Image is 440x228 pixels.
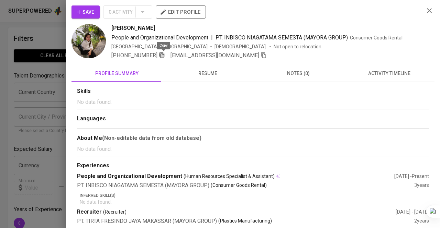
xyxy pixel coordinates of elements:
div: [GEOGRAPHIC_DATA], [GEOGRAPHIC_DATA] [111,43,208,50]
div: About Me [77,134,429,142]
span: resume [166,69,249,78]
span: activity timeline [348,69,430,78]
button: Save [71,5,100,19]
span: Consumer Goods Rental [350,35,403,40]
p: No data found. [77,98,429,106]
span: (Recruiter) [103,208,126,215]
div: PT. TIRTA FRESINDO JAYA MAKASSAR (MAYORA GROUP) [77,217,414,225]
p: Inferred Skill(s) [80,192,429,199]
button: edit profile [156,5,206,19]
div: People and Organizational Development [77,172,394,180]
p: No data found. [77,145,429,153]
span: (Human Resources Specialist & Assistant) [184,173,275,180]
div: 3 years [414,182,429,190]
div: 2 years [414,217,429,225]
div: Skills [77,87,429,95]
div: [DATE] - [DATE] [396,208,429,215]
p: No data found. [80,199,429,205]
p: (Consumer Goods Rental) [211,182,267,190]
p: Not open to relocation [274,43,321,50]
span: People and Organizational Development [111,34,208,41]
div: Languages [77,115,429,123]
div: [DATE] - Present [394,173,429,180]
span: [PHONE_NUMBER] [111,52,157,59]
span: [DEMOGRAPHIC_DATA] [214,43,267,50]
span: | [211,34,213,42]
p: (Plastics Manufacturing) [218,217,272,225]
div: PT. INBISCO NIAGATAMA SEMESTA (MAYORA GROUP) [77,182,414,190]
span: Save [77,8,94,16]
img: d106efd7cd6c9ae117d57f1635e55f7d.jpg [71,24,106,58]
span: PT. INBISCO NIAGATAMA SEMESTA (MAYORA GROUP) [216,34,348,41]
div: Recruiter [77,208,396,216]
span: [EMAIL_ADDRESS][DOMAIN_NAME] [170,52,259,59]
span: edit profile [161,8,200,16]
div: Experiences [77,162,429,170]
span: profile summary [76,69,158,78]
span: [PERSON_NAME] [111,24,155,32]
a: edit profile [156,9,206,14]
b: (Non-editable data from old database) [102,135,201,141]
span: notes (0) [257,69,340,78]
